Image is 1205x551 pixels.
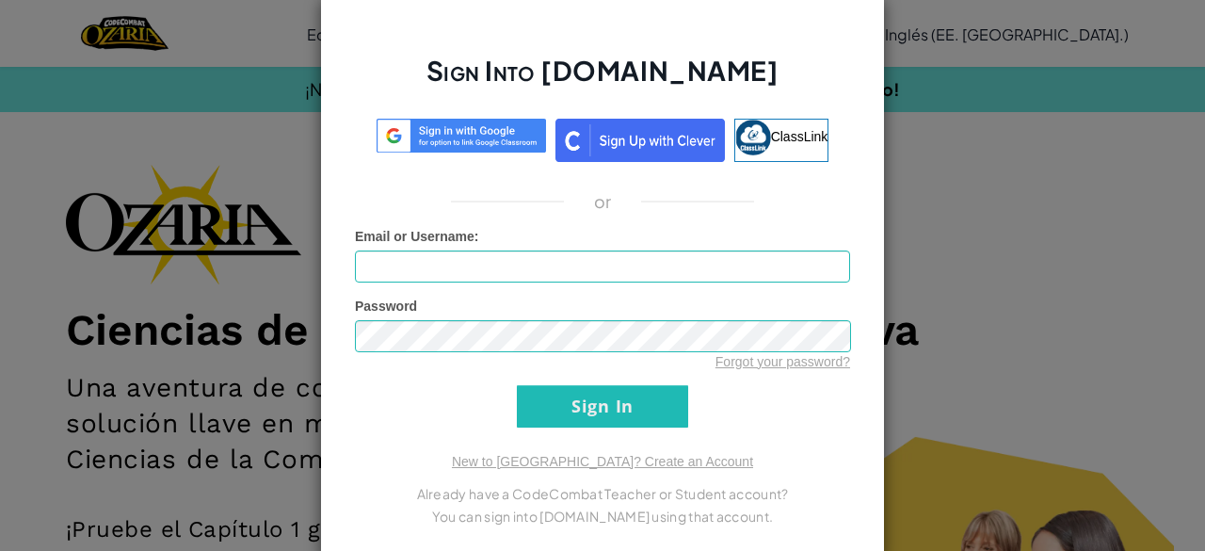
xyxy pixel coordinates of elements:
[355,482,850,505] p: Already have a CodeCombat Teacher or Student account?
[355,505,850,527] p: You can sign into [DOMAIN_NAME] using that account.
[355,227,479,246] label: :
[355,53,850,107] h2: Sign Into [DOMAIN_NAME]
[377,119,546,154] img: log-in-google-sso.svg
[517,385,688,428] input: Sign In
[355,299,417,314] span: Password
[452,454,753,469] a: New to [GEOGRAPHIC_DATA]? Create an Account
[735,120,771,155] img: classlink-logo-small.png
[594,190,612,213] p: or
[555,119,725,162] img: clever_sso_button@2x.png
[771,128,828,143] span: ClassLink
[355,229,474,244] span: Email or Username
[715,354,850,369] a: Forgot your password?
